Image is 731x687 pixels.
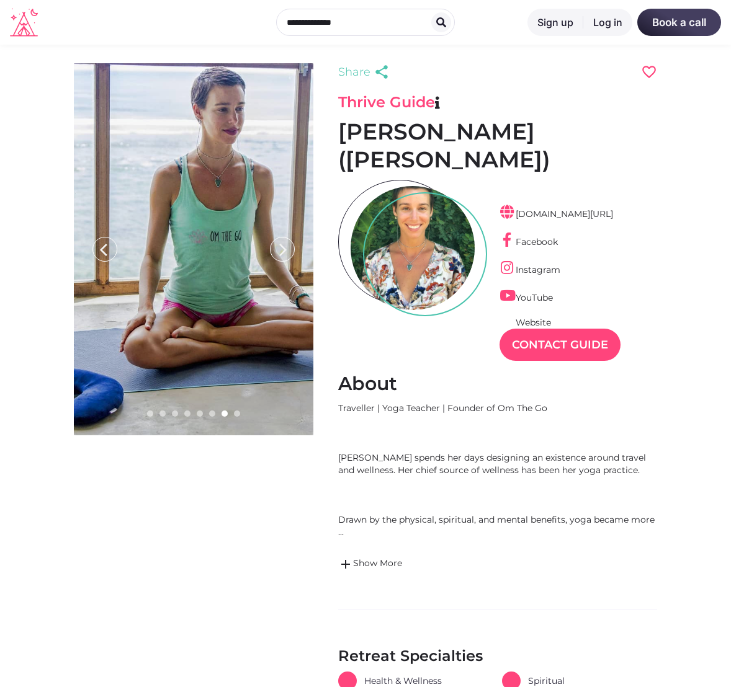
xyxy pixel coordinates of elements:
[271,237,295,262] i: arrow_forward_ios
[500,208,613,219] a: [DOMAIN_NAME][URL]
[338,63,393,81] a: Share
[338,93,657,112] h3: Thrive Guide
[338,647,657,665] h3: Retreat Specialties
[338,63,370,81] span: Share
[583,9,632,36] a: Log in
[338,118,657,174] h1: [PERSON_NAME] ([PERSON_NAME])
[338,402,657,538] div: Traveller | Yoga Teacher | Founder of Om The Go [PERSON_NAME] spends her days designing an existe...
[500,264,560,275] a: Instagram
[338,372,657,396] h2: About
[500,292,553,303] a: YouTube
[500,317,551,328] a: Website
[95,237,120,262] i: arrow_back_ios
[338,557,657,572] a: addShow More
[500,329,621,361] a: Contact Guide
[527,9,583,36] a: Sign up
[500,236,558,247] a: Facebook
[338,557,353,572] span: add
[637,9,721,36] a: Book a call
